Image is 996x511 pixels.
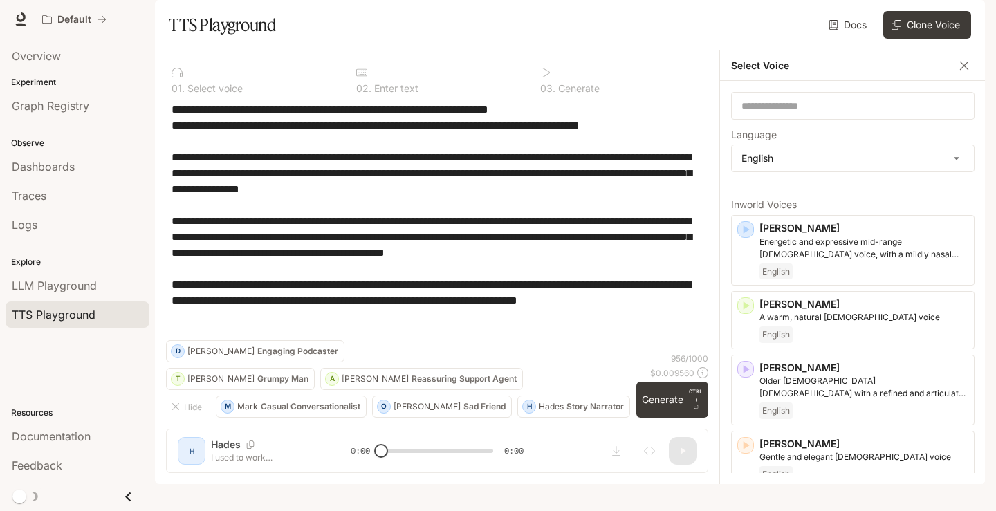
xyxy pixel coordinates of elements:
p: $ 0.009560 [650,367,694,379]
p: Default [57,14,91,26]
button: Hide [166,396,210,418]
p: [PERSON_NAME] [759,437,968,451]
h1: TTS Playground [169,11,276,39]
p: A warm, natural female voice [759,311,968,324]
p: Story Narrator [566,402,624,411]
p: Casual Conversationalist [261,402,360,411]
p: 0 2 . [356,84,371,93]
p: Gentle and elegant female voice [759,451,968,463]
div: T [172,368,184,390]
div: English [732,145,974,171]
span: English [759,466,793,483]
p: Sad Friend [463,402,506,411]
div: A [326,368,338,390]
p: Hades [539,402,564,411]
p: CTRL + [689,387,703,404]
p: 0 1 . [172,84,185,93]
p: Language [731,130,777,140]
p: Mark [237,402,258,411]
p: Reassuring Support Agent [412,375,517,383]
button: Clone Voice [883,11,971,39]
div: D [172,340,184,362]
span: English [759,263,793,280]
div: M [221,396,234,418]
p: 0 3 . [540,84,555,93]
div: H [523,396,535,418]
p: [PERSON_NAME] [759,361,968,375]
span: English [759,402,793,419]
p: Grumpy Man [257,375,308,383]
button: HHadesStory Narrator [517,396,630,418]
p: [PERSON_NAME] [187,347,255,355]
p: [PERSON_NAME] [187,375,255,383]
button: All workspaces [36,6,113,33]
p: [PERSON_NAME] [759,297,968,311]
p: 956 / 1000 [671,353,708,364]
button: GenerateCTRL +⏎ [636,382,708,418]
button: T[PERSON_NAME]Grumpy Man [166,368,315,390]
p: Older British male with a refined and articulate voice [759,375,968,400]
p: Generate [555,84,600,93]
button: A[PERSON_NAME]Reassuring Support Agent [320,368,523,390]
p: [PERSON_NAME] [759,221,968,235]
span: English [759,326,793,343]
p: ⏎ [689,387,703,412]
button: D[PERSON_NAME]Engaging Podcaster [166,340,344,362]
button: MMarkCasual Conversationalist [216,396,367,418]
p: Engaging Podcaster [257,347,338,355]
p: [PERSON_NAME] [394,402,461,411]
p: [PERSON_NAME] [342,375,409,383]
p: Energetic and expressive mid-range male voice, with a mildly nasal quality [759,236,968,261]
p: Enter text [371,84,418,93]
a: Docs [826,11,872,39]
p: Inworld Voices [731,200,975,210]
button: O[PERSON_NAME]Sad Friend [372,396,512,418]
p: Select voice [185,84,243,93]
div: O [378,396,390,418]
